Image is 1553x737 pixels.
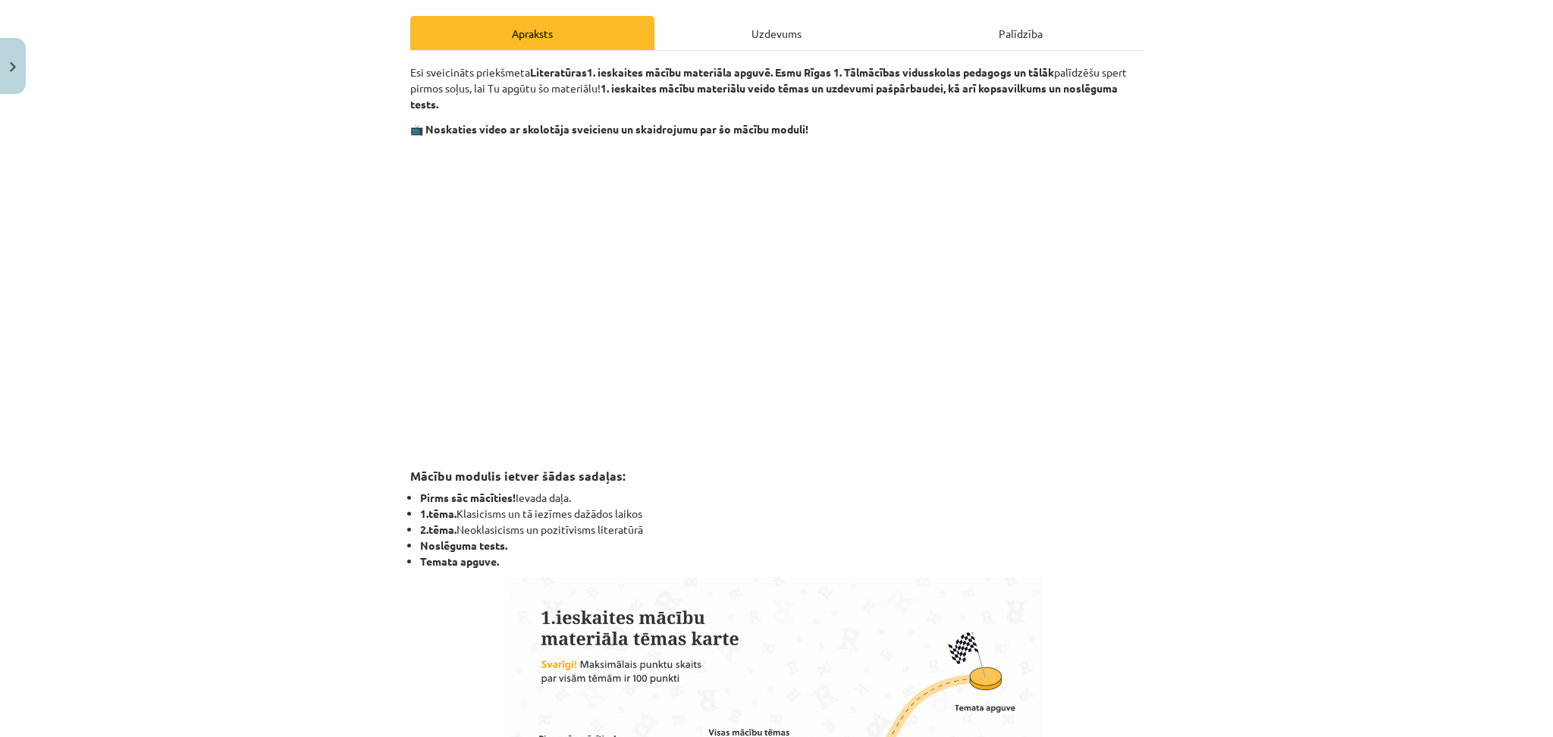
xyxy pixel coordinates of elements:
div: Uzdevums [654,16,899,50]
strong: Mācību modulis ietver šādas sadaļas: [410,468,626,484]
li: Ievada daļa. [420,490,1143,506]
strong: Temata apguve. [420,554,499,568]
div: Palīdzība [899,16,1143,50]
li: Klasicisms un tā iezīmes dažādos laikos [420,506,1143,522]
div: Apraksts [410,16,654,50]
strong: Literatūras [530,65,587,79]
strong: Pirms sāc mācīties! [420,491,516,504]
img: icon-close-lesson-0947bae3869378f0d4975bcd49f059093ad1ed9edebbc8119c70593378902aed.svg [10,62,16,72]
strong: 1. ieskaites mācību materiāla apguvē. Esmu Rīgas 1. Tālmācības vidusskolas pedagogs un tālāk [587,65,1054,79]
strong: 1. ieskaites mācību materiālu veido tēmas un uzdevumi pašpārbaudei, kā arī kopsavilkums un noslēg... [410,81,1118,111]
strong: 1.tēma. [420,506,456,520]
li: Neoklasicisms un pozitīvisms literatūrā [420,522,1143,538]
strong: 📺 Noskaties video ar skolotāja sveicienu un skaidrojumu par šo mācību moduli! [410,122,808,136]
strong: 2.tēma. [420,522,456,536]
p: Esi sveicināts priekšmeta palīdzēšu spert pirmos soļus, lai Tu apgūtu šo materiālu! [410,64,1143,112]
strong: Noslēguma tests. [420,538,507,552]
